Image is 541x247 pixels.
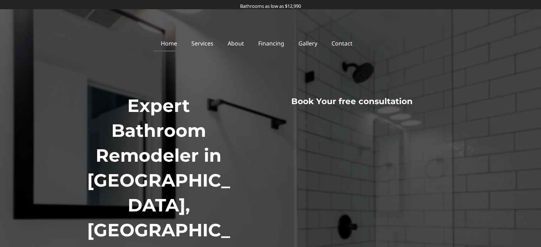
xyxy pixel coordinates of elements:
a: Contact [324,35,360,52]
a: Home [154,35,184,52]
a: Financing [251,35,291,52]
h3: Book Your free consultation [245,96,459,107]
a: Gallery [291,35,324,52]
a: Services [184,35,221,52]
a: About [221,35,251,52]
